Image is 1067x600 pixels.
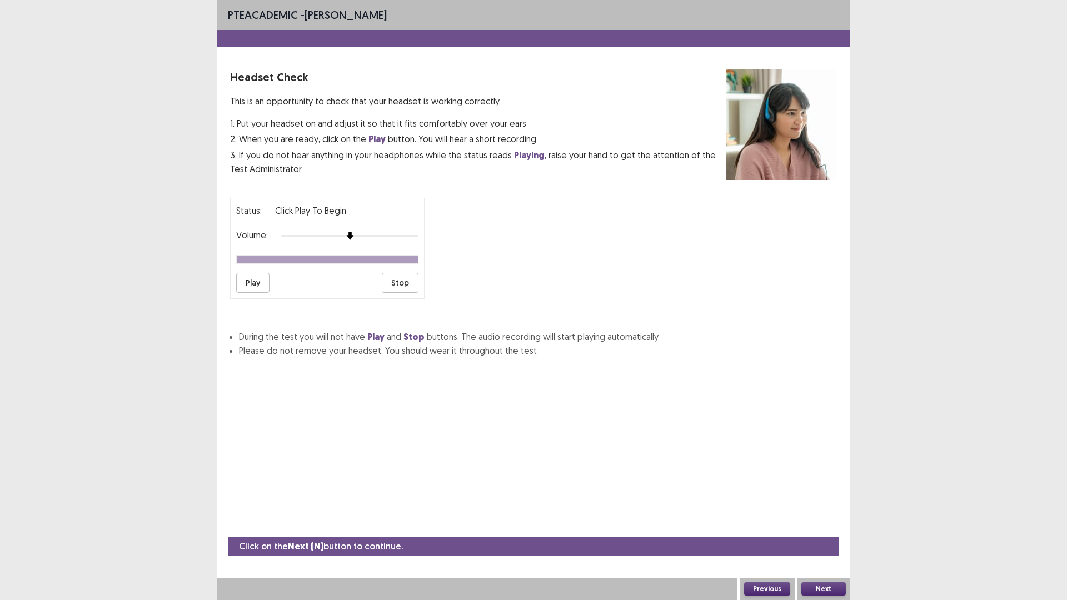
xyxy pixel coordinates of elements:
[230,69,726,86] p: Headset Check
[230,117,726,130] p: 1. Put your headset on and adjust it so that it fits comfortably over your ears
[230,148,726,176] p: 3. If you do not hear anything in your headphones while the status reads , raise your hand to get...
[403,331,425,343] strong: Stop
[236,273,270,293] button: Play
[514,149,545,161] strong: Playing
[239,539,403,553] p: Click on the button to continue.
[239,330,837,344] li: During the test you will not have and buttons. The audio recording will start playing automatically
[726,69,837,180] img: headset test
[288,541,323,552] strong: Next (N)
[801,582,846,596] button: Next
[275,204,346,217] p: Click Play to Begin
[228,8,298,22] span: PTE academic
[367,331,385,343] strong: Play
[230,94,726,108] p: This is an opportunity to check that your headset is working correctly.
[368,133,386,145] strong: Play
[236,204,262,217] p: Status:
[346,232,354,240] img: arrow-thumb
[230,132,726,146] p: 2. When you are ready, click on the button. You will hear a short recording
[744,582,790,596] button: Previous
[228,7,387,23] p: - [PERSON_NAME]
[382,273,418,293] button: Stop
[239,344,837,357] li: Please do not remove your headset. You should wear it throughout the test
[236,228,268,242] p: Volume:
